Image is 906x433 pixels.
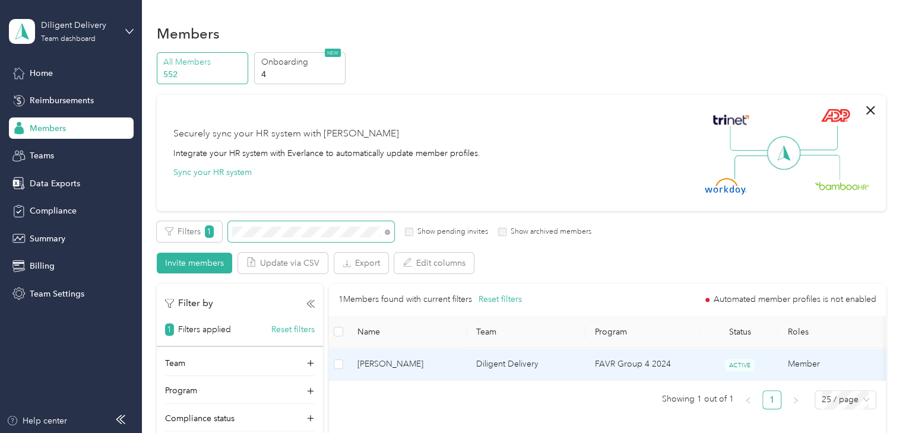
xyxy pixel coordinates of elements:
[238,253,328,273] button: Update via CSV
[822,391,869,409] span: 25 / page
[714,295,876,304] span: Automated member profiles is not enabled
[30,177,80,190] span: Data Exports
[30,260,55,272] span: Billing
[157,27,220,40] h1: Members
[506,227,591,237] label: Show archived members
[705,178,746,195] img: Workday
[30,149,54,162] span: Teams
[821,109,850,122] img: ADP
[786,390,805,409] button: right
[739,390,758,409] button: left
[730,126,771,151] img: Line Left Up
[165,384,197,397] p: Program
[792,397,799,404] span: right
[157,253,232,273] button: Invite members
[41,36,96,43] div: Team dashboard
[163,56,244,68] p: All Members
[7,415,67,427] button: Help center
[739,390,758,409] li: Previous Page
[778,316,897,348] th: Roles
[799,155,840,180] img: Line Right Down
[467,348,585,381] td: Diligent Delivery
[30,122,66,135] span: Members
[585,348,701,381] td: FAVR Group 4 2024
[261,56,342,68] p: Onboarding
[30,288,84,300] span: Team Settings
[585,316,701,348] th: Program
[30,205,77,217] span: Compliance
[30,233,65,245] span: Summary
[261,68,342,81] p: 4
[205,225,214,238] span: 1
[325,49,341,57] span: NEW
[173,166,252,179] button: Sync your HR system
[840,367,906,433] iframe: Everlance-gr Chat Button Frame
[786,390,805,409] li: Next Page
[815,182,869,190] img: BambooHR
[662,390,734,408] span: Showing 1 out of 1
[173,147,480,160] div: Integrate your HR system with Everlance to automatically update member profiles.
[357,327,457,337] span: Name
[763,391,781,409] a: 1
[163,68,244,81] p: 552
[734,155,775,179] img: Line Left Down
[173,127,399,141] div: Securely sync your HR system with [PERSON_NAME]
[157,221,222,242] button: Filters1
[30,67,53,79] span: Home
[41,19,115,31] div: Diligent Delivery
[357,358,457,371] span: [PERSON_NAME]
[394,253,474,273] button: Edit columns
[796,126,838,151] img: Line Right Up
[334,253,388,273] button: Export
[30,94,94,107] span: Reimbursements
[348,316,467,348] th: Name
[271,323,315,336] button: Reset filters
[778,348,897,381] td: Member
[348,348,467,381] td: Denise Mantle
[165,323,174,336] span: 1
[710,112,752,128] img: Trinet
[745,397,752,404] span: left
[479,293,522,306] button: Reset filters
[815,390,876,409] div: Page Size
[178,323,231,336] p: Filters applied
[467,316,585,348] th: Team
[165,296,213,311] p: Filter by
[701,316,778,348] th: Status
[725,359,755,371] span: ACTIVE
[165,412,235,425] p: Compliance status
[413,227,488,237] label: Show pending invites
[338,293,472,306] p: 1 Members found with current filters
[762,390,781,409] li: 1
[165,357,185,370] p: Team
